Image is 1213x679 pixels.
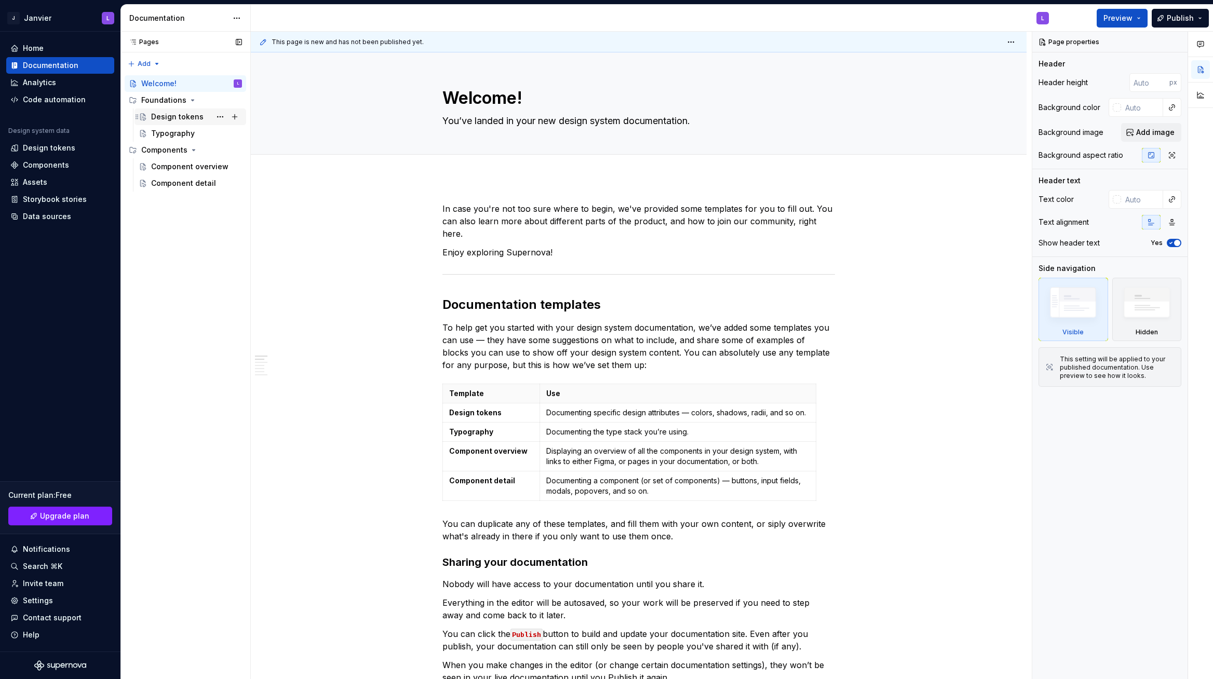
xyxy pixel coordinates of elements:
[449,408,502,417] strong: Design tokens
[442,596,835,621] p: Everything in the editor will be autosaved, so your work will be preserved if you need to step aw...
[40,511,89,521] span: Upgrade plan
[1121,98,1163,117] input: Auto
[23,60,78,71] div: Documentation
[442,628,835,653] p: You can click the button to build and update your documentation site. Even after you publish, you...
[23,194,87,205] div: Storybook stories
[1169,78,1177,87] p: px
[24,13,51,23] div: Janvier
[1167,13,1194,23] span: Publish
[23,544,70,554] div: Notifications
[23,177,47,187] div: Assets
[1097,9,1148,28] button: Preview
[449,388,533,399] p: Template
[6,541,114,558] button: Notifications
[442,202,835,240] p: In case you're not too sure where to begin, we've provided some templates for you to fill out. Yo...
[1136,127,1175,138] span: Add image
[23,613,82,623] div: Contact support
[6,40,114,57] a: Home
[442,555,835,569] h3: Sharing your documentation
[134,108,246,125] a: Design tokens
[125,75,246,192] div: Page tree
[125,57,164,71] button: Add
[23,595,53,606] div: Settings
[272,38,424,46] span: This page is new and has not been published yet.
[1041,14,1044,22] div: L
[1039,127,1103,138] div: Background image
[34,660,86,671] svg: Supernova Logo
[1039,278,1108,341] div: Visible
[151,161,228,172] div: Component overview
[23,630,39,640] div: Help
[23,94,86,105] div: Code automation
[106,14,110,22] div: L
[546,388,809,399] p: Use
[2,7,118,29] button: JJanvierL
[151,178,216,188] div: Component detail
[442,518,835,542] p: You can duplicate any of these templates, and fill them with your own content, or siply overwrite...
[6,191,114,208] a: Storybook stories
[1039,59,1065,69] div: Header
[151,112,204,122] div: Design tokens
[23,561,62,572] div: Search ⌘K
[237,78,239,89] div: L
[546,476,809,496] p: Documenting a component (or set of components) — buttons, input fields, modals, popovers, and so on.
[449,427,493,436] strong: Typography
[134,158,246,175] a: Component overview
[141,145,187,155] div: Components
[8,490,112,500] div: Current plan : Free
[1039,263,1096,274] div: Side navigation
[449,476,515,485] strong: Component detail
[442,578,835,590] p: Nobody will have access to your documentation until you share it.
[6,91,114,108] a: Code automation
[1129,73,1169,92] input: Auto
[1103,13,1133,23] span: Preview
[546,446,809,467] p: Displaying an overview of all the components in your design system, with links to either Figma, o...
[125,75,246,92] a: Welcome!L
[6,575,114,592] a: Invite team
[8,507,112,525] a: Upgrade plan
[6,57,114,74] a: Documentation
[151,128,195,139] div: Typography
[1121,190,1163,209] input: Auto
[23,160,69,170] div: Components
[6,74,114,91] a: Analytics
[442,246,835,259] p: Enjoy exploring Supernova!
[1136,328,1158,336] div: Hidden
[1039,238,1100,248] div: Show header text
[546,408,809,418] p: Documenting specific design attributes — colors, shadows, radii, and so on.
[1112,278,1182,341] div: Hidden
[1039,150,1123,160] div: Background aspect ratio
[6,627,114,643] button: Help
[134,125,246,142] a: Typography
[6,140,114,156] a: Design tokens
[125,38,159,46] div: Pages
[23,43,44,53] div: Home
[1151,239,1163,247] label: Yes
[1039,217,1089,227] div: Text alignment
[23,211,71,222] div: Data sources
[125,92,246,108] div: Foundations
[1062,328,1084,336] div: Visible
[6,174,114,191] a: Assets
[442,296,835,313] h2: Documentation templates
[6,609,114,626] button: Contact support
[7,12,20,24] div: J
[8,127,70,135] div: Design system data
[1039,175,1081,186] div: Header text
[440,86,833,111] textarea: Welcome!
[1121,123,1181,142] button: Add image
[138,60,151,68] span: Add
[1039,77,1088,88] div: Header height
[125,142,246,158] div: Components
[23,578,63,589] div: Invite team
[1060,355,1175,380] div: This setting will be applied to your published documentation. Use preview to see how it looks.
[1039,102,1100,113] div: Background color
[1039,194,1074,205] div: Text color
[6,558,114,575] button: Search ⌘K
[510,629,543,641] code: Publish
[141,78,177,89] div: Welcome!
[442,321,835,371] p: To help get you started with your design system documentation, we’ve added some templates you can...
[23,77,56,88] div: Analytics
[129,13,227,23] div: Documentation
